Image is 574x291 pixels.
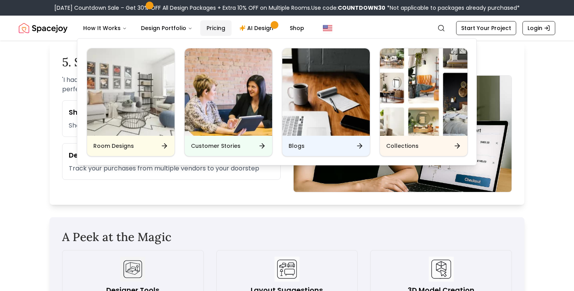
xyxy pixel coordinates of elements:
[69,150,274,161] h3: Delivery Tracking
[77,20,310,36] nav: Main
[283,20,310,36] a: Shop
[69,107,274,118] h3: Shopping List
[323,23,332,33] img: United States
[62,230,512,244] h2: A Peek at the Magic
[385,4,520,12] span: *Not applicable to packages already purchased*
[69,164,274,173] p: Track your purchases from multiple vendors to your doorstep
[311,4,385,12] span: Use code:
[233,20,282,36] a: AI Design
[522,21,555,35] a: Login
[338,4,385,12] b: COUNTDOWN30
[429,257,454,282] img: 3D Model Creation icon
[120,257,145,282] img: Designer Tools icon
[200,20,232,36] a: Pricing
[456,21,516,35] a: Start Your Project
[135,20,199,36] button: Design Portfolio
[275,257,299,282] img: Layout Suggestions icon
[19,20,68,36] img: Spacejoy Logo
[69,121,274,130] p: Shop curated furniture/decor right from your design
[62,75,281,94] p: ' I had a hard time envisioning... but everything came together perfectly. '
[62,55,512,69] h2: 5. Shop with Confidence
[77,20,133,36] button: How It Works
[19,16,555,41] nav: Global
[19,20,68,36] a: Spacejoy
[54,4,520,12] div: [DATE] Countdown Sale – Get 30% OFF All Design Packages + Extra 10% OFF on Multiple Rooms.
